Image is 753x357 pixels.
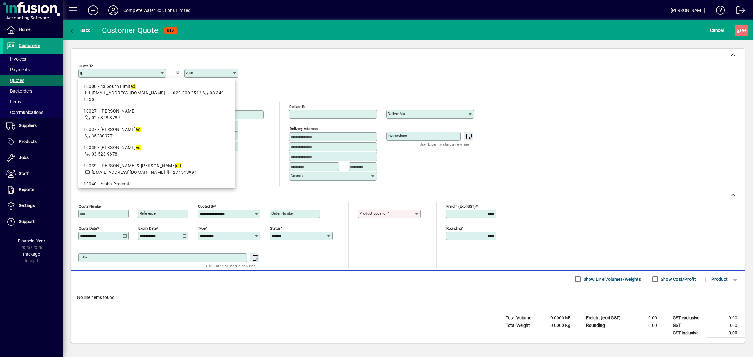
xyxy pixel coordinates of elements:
[92,115,120,120] span: 027 368 8787
[83,144,230,151] div: 10038 - [PERSON_NAME]
[670,322,707,329] td: GST
[710,25,724,35] span: Cancel
[503,314,540,322] td: Total Volume
[83,181,230,187] div: 10040 - Alpha Precasts
[737,25,746,35] span: ave
[167,29,175,33] span: NEW
[289,104,306,109] mat-label: Deliver To
[735,25,748,36] button: Save
[131,84,136,89] em: ed
[3,96,63,107] a: Items
[6,78,24,83] span: Quotes
[271,211,294,216] mat-label: Order number
[92,152,118,157] span: 03 528 9678
[711,1,725,22] a: Knowledge Base
[83,126,230,133] div: 10037 - [PERSON_NAME]
[19,187,34,192] span: Reports
[23,252,40,257] span: Package
[670,329,707,337] td: GST inclusive
[670,314,707,322] td: GST exclusive
[138,226,157,230] mat-label: Expiry date
[3,64,63,75] a: Payments
[83,5,103,16] button: Add
[173,170,197,175] span: 274543994
[583,314,627,322] td: Freight (excl GST)
[3,214,63,230] a: Support
[19,155,29,160] span: Jobs
[63,25,97,36] app-page-header-button: Back
[540,314,578,322] td: 0.0000 M³
[3,86,63,96] a: Backorders
[6,67,30,72] span: Payments
[173,90,201,95] span: 029 200 2512
[3,118,63,134] a: Suppliers
[627,314,665,322] td: 0.00
[707,329,745,337] td: 0.00
[78,160,235,178] mat-option: 10039 - Jason & Katrina Allred
[102,25,158,35] div: Customer Quote
[80,255,87,259] mat-label: Title
[19,43,40,48] span: Customers
[3,54,63,64] a: Invoices
[198,226,206,230] mat-label: Type
[582,276,641,282] label: Show Line Volumes/Weights
[446,204,476,208] mat-label: Freight (excl GST)
[78,81,235,105] mat-option: 10000 - 43 South Limited
[198,204,215,208] mat-label: Quoted by
[6,88,32,93] span: Backorders
[136,145,141,150] em: ed
[18,238,45,243] span: Financial Year
[3,182,63,198] a: Reports
[708,25,725,36] button: Cancel
[79,226,97,230] mat-label: Quote date
[360,211,387,216] mat-label: Product location
[92,170,165,175] span: [EMAIL_ADDRESS][DOMAIN_NAME]
[136,127,141,132] em: ed
[186,71,193,75] mat-label: Attn
[446,226,462,230] mat-label: Rounding
[19,171,29,176] span: Staff
[83,108,230,115] div: 10027 - [PERSON_NAME]
[19,123,37,128] span: Suppliers
[78,124,235,142] mat-option: 10037 - Stephen Allred
[92,90,165,95] span: [EMAIL_ADDRESS][DOMAIN_NAME]
[737,28,739,33] span: S
[19,219,35,224] span: Support
[699,274,731,285] button: Product
[83,83,230,90] div: 10000 - 43 South Limit
[388,111,405,116] mat-label: Deliver via
[671,5,705,15] div: [PERSON_NAME]
[583,322,627,329] td: Rounding
[176,163,181,168] em: ed
[68,25,92,36] button: Back
[3,107,63,118] a: Communications
[79,64,93,68] mat-label: Quote To
[420,141,469,148] mat-hint: Use 'Enter' to start a new line
[123,5,191,15] div: Complete Water Solutions Limited
[19,203,35,208] span: Settings
[3,134,63,150] a: Products
[78,142,235,160] mat-option: 10038 - Mary Allred
[6,56,26,61] span: Invoices
[71,288,745,307] div: No line items found
[78,178,235,196] mat-option: 10040 - Alpha Precasts
[92,133,113,138] span: 35280977
[627,322,665,329] td: 0.00
[3,166,63,182] a: Staff
[3,22,63,38] a: Home
[3,150,63,166] a: Jobs
[707,322,745,329] td: 0.00
[660,276,696,282] label: Show Cost/Profit
[540,322,578,329] td: 0.0000 Kg
[19,27,30,32] span: Home
[702,274,728,284] span: Product
[79,204,102,208] mat-label: Quote number
[731,1,745,22] a: Logout
[3,198,63,214] a: Settings
[707,314,745,322] td: 0.00
[206,262,255,269] mat-hint: Use 'Enter' to start a new line
[3,75,63,86] a: Quotes
[78,105,235,124] mat-option: 10027 - Sarah Albrecht
[291,173,303,178] mat-label: Country
[140,211,156,216] mat-label: Reference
